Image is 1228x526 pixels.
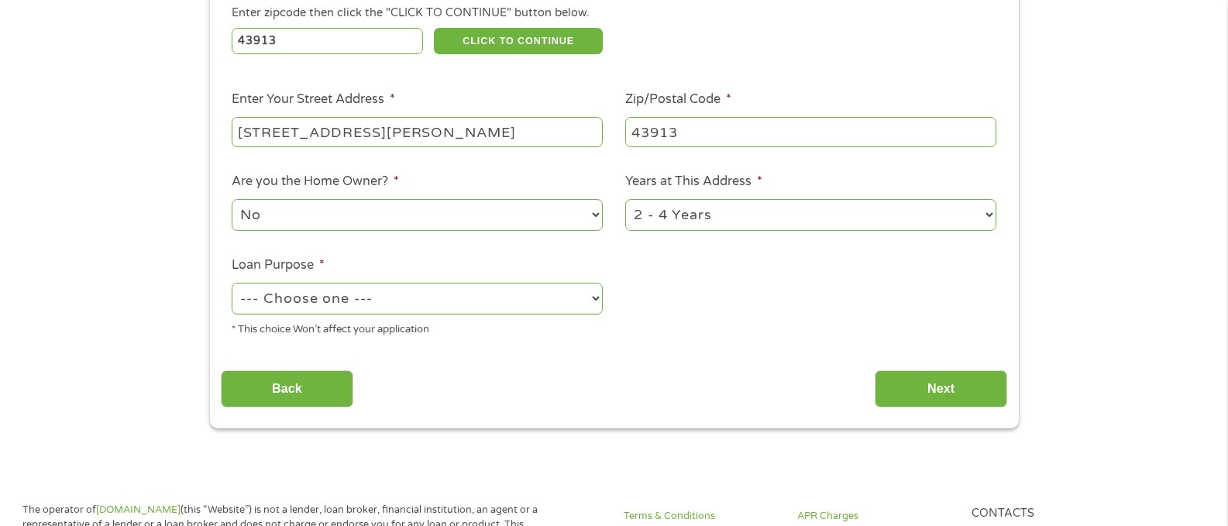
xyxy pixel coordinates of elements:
input: Enter Zipcode (e.g 01510) [232,28,423,54]
div: Enter zipcode then click the "CLICK TO CONTINUE" button below. [232,5,996,22]
a: Terms & Conditions [624,509,779,524]
input: Next [875,370,1007,408]
input: Back [221,370,353,408]
label: Loan Purpose [232,257,325,273]
a: APR Charges [797,509,952,524]
h4: Contacts [972,507,1127,521]
input: 1 Main Street [232,117,603,146]
label: Are you the Home Owner? [232,174,399,190]
div: * This choice Won’t affect your application [232,317,603,338]
label: Zip/Postal Code [625,91,731,108]
label: Years at This Address [625,174,762,190]
a: [DOMAIN_NAME] [96,504,181,516]
button: CLICK TO CONTINUE [434,28,603,54]
label: Enter Your Street Address [232,91,395,108]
